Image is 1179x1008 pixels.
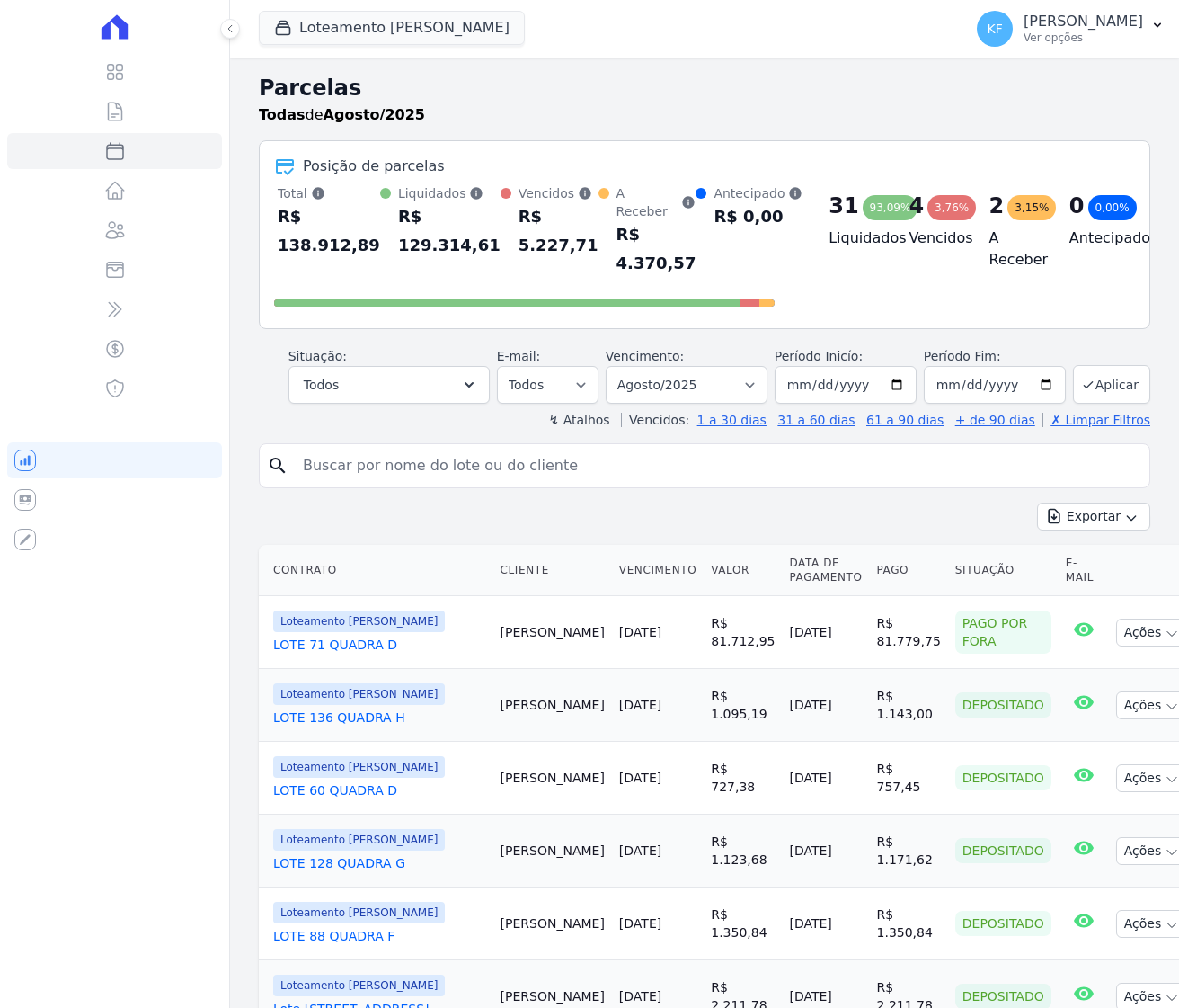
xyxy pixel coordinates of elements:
[273,854,486,872] a: LOTE 128 QUADRA G
[829,192,858,220] div: 31
[704,742,782,815] td: R$ 727,38
[519,184,598,202] div: Vencidos
[493,596,612,669] td: [PERSON_NAME]
[619,916,661,931] a: [DATE]
[273,902,445,923] span: Loteamento [PERSON_NAME]
[697,413,767,427] a: 1 a 30 dias
[782,669,869,742] td: [DATE]
[1037,503,1150,531] button: Exportar
[493,545,612,596] th: Cliente
[493,815,612,888] td: [PERSON_NAME]
[909,192,924,220] div: 4
[955,765,1051,790] div: Depositado
[782,545,869,596] th: Data de Pagamento
[616,184,696,220] div: A Receber
[548,413,609,427] label: ↯ Atalhos
[866,413,944,427] a: 61 a 90 dias
[273,683,445,705] span: Loteamento [PERSON_NAME]
[1024,31,1143,45] p: Ver opções
[259,545,493,596] th: Contrato
[273,927,486,945] a: LOTE 88 QUADRA F
[989,192,1005,220] div: 2
[909,227,960,249] h4: Vencidos
[1042,413,1150,427] a: ✗ Limpar Filtros
[782,742,869,815] td: [DATE]
[303,156,445,177] div: Posição de parcelas
[398,202,501,260] div: R$ 129.314,61
[304,374,339,396] span: Todos
[955,611,1051,654] div: Pago por fora
[777,413,855,427] a: 31 a 60 dias
[497,349,541,363] label: E-mail:
[273,611,445,632] span: Loteamento [PERSON_NAME]
[1073,365,1150,404] button: Aplicar
[782,596,869,669] td: [DATE]
[619,698,661,712] a: [DATE]
[704,888,782,960] td: R$ 1.350,84
[259,72,1150,104] h2: Parcelas
[288,349,347,363] label: Situação:
[955,692,1051,718] div: Depositado
[1007,195,1056,220] div: 3,15%
[955,838,1051,863] div: Depositado
[870,669,948,742] td: R$ 1.143,00
[621,413,689,427] label: Vencidos:
[704,815,782,888] td: R$ 1.123,68
[278,202,380,260] div: R$ 138.912,89
[619,989,661,1004] a: [DATE]
[782,815,869,888] td: [DATE]
[775,349,863,363] label: Período Inicío:
[989,227,1041,271] h4: A Receber
[870,815,948,888] td: R$ 1.171,62
[273,975,445,996] span: Loteamento [PERSON_NAME]
[493,888,612,960] td: [PERSON_NAME]
[870,888,948,960] td: R$ 1.350,84
[1069,227,1121,249] h4: Antecipado
[606,349,684,363] label: Vencimento:
[962,4,1179,54] button: KF [PERSON_NAME] Ver opções
[493,669,612,742] td: [PERSON_NAME]
[870,545,948,596] th: Pago
[259,11,525,45] button: Loteamento [PERSON_NAME]
[987,22,1002,35] span: KF
[955,413,1035,427] a: + de 90 dias
[948,545,1059,596] th: Situação
[292,448,1142,484] input: Buscar por nome do lote ou do cliente
[267,455,288,477] i: search
[714,202,802,231] div: R$ 0,00
[1069,192,1085,220] div: 0
[273,781,486,799] a: LOTE 60 QUADRA D
[324,106,425,123] strong: Agosto/2025
[288,366,490,404] button: Todos
[1024,13,1143,31] p: [PERSON_NAME]
[619,771,661,785] a: [DATE]
[273,636,486,654] a: LOTE 71 QUADRA D
[714,184,802,202] div: Antecipado
[1059,545,1109,596] th: E-mail
[273,756,445,778] span: Loteamento [PERSON_NAME]
[612,545,704,596] th: Vencimento
[927,195,976,220] div: 3,76%
[863,195,918,220] div: 93,09%
[619,843,661,858] a: [DATE]
[519,202,598,260] div: R$ 5.227,71
[870,742,948,815] td: R$ 757,45
[259,104,425,126] p: de
[924,347,1066,366] label: Período Fim:
[616,220,696,278] div: R$ 4.370,57
[273,709,486,727] a: LOTE 136 QUADRA H
[829,227,880,249] h4: Liquidados
[704,596,782,669] td: R$ 81.712,95
[782,888,869,960] td: [DATE]
[704,669,782,742] td: R$ 1.095,19
[493,742,612,815] td: [PERSON_NAME]
[955,911,1051,936] div: Depositado
[619,625,661,639] a: [DATE]
[704,545,782,596] th: Valor
[273,829,445,851] span: Loteamento [PERSON_NAME]
[259,106,306,123] strong: Todas
[398,184,501,202] div: Liquidados
[1088,195,1137,220] div: 0,00%
[278,184,380,202] div: Total
[870,596,948,669] td: R$ 81.779,75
